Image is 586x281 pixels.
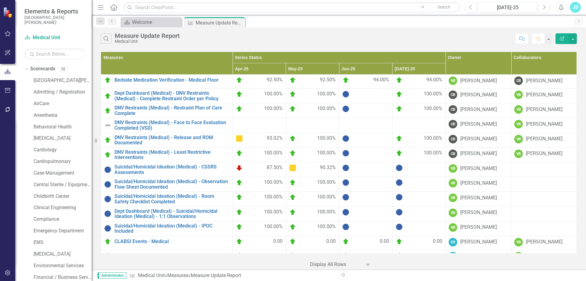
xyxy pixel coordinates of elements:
div: VB [449,194,457,202]
img: No Information [342,150,349,157]
a: Measures [167,272,188,278]
a: [MEDICAL_DATA] Events - Medical [114,253,229,258]
input: Search ClearPoint... [124,2,461,13]
img: On Target [236,150,243,157]
img: On Target [104,76,111,84]
img: No Information [342,179,349,186]
div: ER [449,238,457,246]
img: No Information [396,194,403,201]
div: [PERSON_NAME] [526,91,562,98]
span: 90.32% [320,164,336,172]
span: 100.00% [264,150,283,157]
img: On Target [236,76,243,84]
div: [PERSON_NAME] [526,135,562,142]
span: 100.00% [424,135,442,142]
a: Suicidal/Homicidal Ideation (Medical) - IPOC Included [114,223,229,234]
img: On Target [396,105,403,113]
img: On Target [396,91,403,98]
img: No Information [342,105,349,113]
span: 100.00% [264,209,283,216]
td: Double-Click to Edit [511,250,577,264]
a: [MEDICAL_DATA] [34,135,92,142]
img: No Information [396,179,403,186]
div: VB [449,209,457,217]
div: VB [514,135,523,143]
span: Administrator [98,272,126,279]
td: Double-Click to Edit [511,118,577,133]
button: [DATE]-25 [478,2,537,13]
img: On Target [104,151,111,158]
td: Double-Click to Edit Right Click for Context Menu [101,147,233,162]
a: [GEOGRAPHIC_DATA][PERSON_NAME] [34,77,92,84]
img: On Target [236,238,243,245]
img: On Target [289,105,296,113]
img: On Target [289,76,296,84]
div: CB [449,150,457,158]
span: 93.02% [267,135,283,142]
div: [DATE]-25 [480,4,535,11]
td: Double-Click to Edit [446,221,511,236]
img: On Target [396,135,403,142]
img: On Target [396,238,403,245]
span: Elements & Reports [24,8,85,15]
img: On Target [289,252,296,259]
a: Emergency Department [34,227,92,235]
a: Dept Dashboard (Medical) - Suicidal/Homicidal Ideation (Medical) - 1:1 Observations [114,209,229,219]
img: No Information [104,166,111,173]
a: Suicidal/Homicidal Ideation (Medical) - CSSRS Assessments [114,164,229,175]
a: Dept Dashboard (Medical) - DNV Restraints (Medical) - Complete Restraint Order per Policy [114,91,229,101]
a: Case Management [34,170,92,177]
a: EMS [34,239,92,246]
img: Below Plan [236,164,243,172]
div: [PERSON_NAME] [460,224,497,231]
a: CLABSI Events - Medical [114,239,229,244]
div: Welcome [132,18,180,26]
a: Suicidal/Homicidal Ideation (Medical) - Observation Flow Sheet Documented [114,179,229,190]
a: Medical Unit [138,272,165,278]
a: Welcome [122,18,180,26]
img: No Information [342,164,349,172]
div: » » [129,272,334,279]
span: 100.00% [317,105,336,113]
img: On Target [289,194,296,201]
td: Double-Click to Edit Right Click for Context Menu [101,177,233,192]
img: No Information [104,195,111,203]
img: On Target [289,135,296,142]
a: Scorecards [30,65,55,72]
button: JD [570,2,581,13]
img: On Target [342,76,349,84]
a: Compliance [34,216,92,223]
img: On Target [104,92,111,100]
div: [PERSON_NAME] [460,238,497,246]
div: CB [449,120,457,128]
span: 92.50% [320,76,336,84]
img: On Target [396,150,403,157]
img: No Information [104,181,111,188]
img: On Target [396,76,403,84]
img: On Target [236,194,243,201]
div: VB [449,179,457,187]
a: Medical Unit [24,34,85,41]
td: Double-Click to Edit Right Click for Context Menu [101,236,233,250]
a: Suicidal/Homicidal Ideation (Medical) - Room Safety Checklist Completed [114,194,229,204]
td: Double-Click to Edit [446,162,511,177]
span: 100.00% [264,105,283,113]
div: [PERSON_NAME] [460,194,497,202]
div: [PERSON_NAME] [526,77,562,84]
div: VB [514,252,523,261]
span: 100.00% [424,105,442,113]
div: [PERSON_NAME] [460,135,497,142]
td: Double-Click to Edit [511,192,577,206]
img: On Target [236,91,243,98]
td: Double-Click to Edit Right Click for Context Menu [101,118,233,133]
img: No Information [396,223,403,231]
span: 100.00% [264,223,283,231]
a: Financial / Business Services [34,274,92,281]
span: 0.00 [380,252,389,259]
span: 0.00 [273,238,283,245]
a: Childbirth Center [34,193,92,200]
div: Medical Unit [115,39,180,44]
td: Double-Click to Edit [446,133,511,147]
span: 0.00 [273,252,283,259]
td: Double-Click to Edit [446,147,511,162]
